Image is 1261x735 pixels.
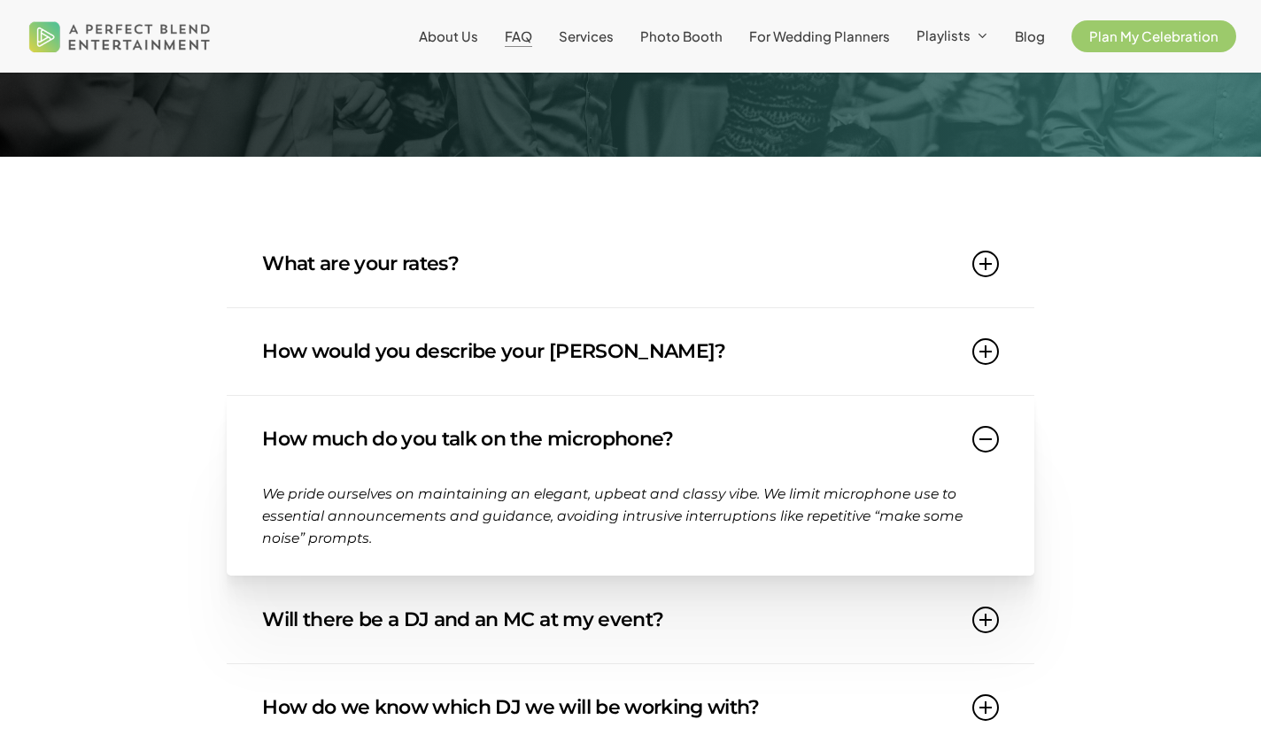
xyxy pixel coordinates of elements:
a: Will there be a DJ and an MC at my event? [262,576,998,663]
a: How much do you talk on the microphone? [262,396,998,483]
span: Playlists [917,27,971,43]
span: Services [559,27,614,44]
span: Blog [1015,27,1045,44]
a: Blog [1015,29,1045,43]
span: Plan My Celebration [1089,27,1218,44]
a: What are your rates? [262,220,998,307]
a: About Us [419,29,478,43]
img: A Perfect Blend Entertainment [25,7,215,66]
span: About Us [419,27,478,44]
a: How would you describe your [PERSON_NAME]? [262,308,998,395]
a: Photo Booth [640,29,723,43]
span: Photo Booth [640,27,723,44]
span: For Wedding Planners [749,27,890,44]
a: Playlists [917,28,988,44]
span: FAQ [505,27,532,44]
a: FAQ [505,29,532,43]
span: We pride ourselves on maintaining an elegant, upbeat and classy vibe. We limit microphone use to ... [262,485,963,546]
a: Services [559,29,614,43]
a: Plan My Celebration [1071,29,1236,43]
a: For Wedding Planners [749,29,890,43]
